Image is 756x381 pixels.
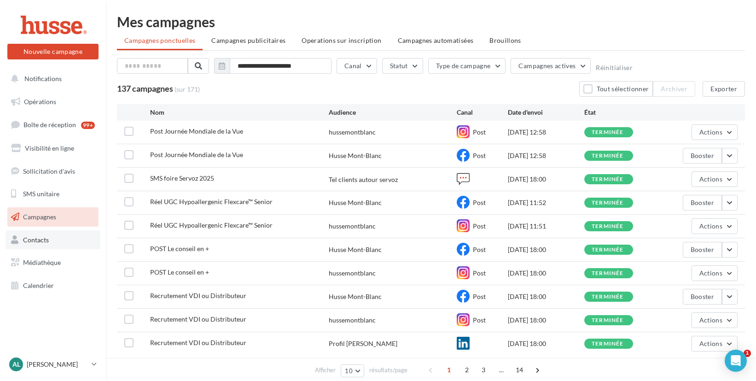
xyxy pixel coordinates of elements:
div: terminée [592,176,624,182]
button: Exporter [703,81,745,97]
span: 1 [442,363,456,377]
div: Open Intercom Messenger [725,350,747,372]
span: Recrutement VDI ou Distributeur [150,315,246,323]
div: Audience [329,108,457,117]
span: Réel UGC Hypoallergenic Flexcare™ Senior [150,198,273,205]
div: hussemontblanc [329,128,376,137]
div: État [584,108,661,117]
button: Tout sélectionner [579,81,653,97]
div: hussemontblanc [329,269,376,278]
span: POST Le conseil en + [150,268,209,276]
div: 99+ [81,122,95,129]
span: Campagnes actives [518,62,576,70]
span: ... [494,363,509,377]
span: Post Journée Mondiale de la Vue [150,151,243,158]
div: [DATE] 18:00 [508,175,585,184]
span: Post [473,199,486,206]
div: Profil [PERSON_NAME] [329,339,397,348]
div: terminée [592,341,624,347]
button: Actions [692,336,738,352]
span: Post [473,269,486,277]
span: Actions [699,175,722,183]
div: [DATE] 18:00 [508,339,585,348]
span: Al [12,360,20,369]
a: Médiathèque [6,253,100,272]
div: [DATE] 18:00 [508,316,585,325]
p: [PERSON_NAME] [27,360,88,369]
span: Actions [699,269,722,277]
button: Réinitialiser [596,64,633,71]
div: Husse Mont-Blanc [329,198,382,207]
a: Visibilité en ligne [6,139,100,158]
button: Actions [692,218,738,234]
div: terminée [592,153,624,159]
div: Nom [150,108,329,117]
div: [DATE] 18:00 [508,245,585,254]
div: Husse Mont-Blanc [329,245,382,254]
span: Post [473,128,486,136]
div: [DATE] 12:58 [508,128,585,137]
div: Date d'envoi [508,108,585,117]
span: Recrutement VDI ou Distributeur [150,339,246,346]
div: Tel clients autour servoz [329,175,398,184]
span: 137 campagnes [117,83,173,94]
span: Campagnes publicitaires [211,36,285,44]
button: Archiver [653,81,695,97]
button: Statut [382,58,423,74]
span: Post [473,316,486,324]
button: Actions [692,265,738,281]
span: SMS foire Servoz 2025 [150,174,214,182]
div: [DATE] 18:00 [508,292,585,301]
span: 1 [744,350,751,357]
span: résultats/page [369,366,407,375]
button: Actions [692,124,738,140]
span: Notifications [24,75,62,82]
span: Actions [699,316,722,324]
span: Campagnes [23,213,56,221]
div: terminée [592,294,624,300]
div: terminée [592,223,624,229]
span: Operations sur inscription [302,36,381,44]
span: Actions [699,128,722,136]
a: Campagnes [6,207,100,227]
button: Actions [692,312,738,328]
span: Réel UGC Hypoallergenic Flexcare™ Senior [150,221,273,229]
div: Husse Mont-Blanc [329,292,382,301]
span: Post [473,152,486,159]
span: Post [473,246,486,253]
div: [DATE] 18:00 [508,269,585,278]
a: Sollicitation d'avis [6,162,100,181]
button: Booster [683,148,722,164]
span: Recrutement VDI ou Distributeur [150,292,246,299]
div: terminée [592,129,624,135]
span: Opérations [24,98,56,106]
div: [DATE] 11:52 [508,198,585,207]
span: Campagnes automatisées [398,36,474,44]
div: [DATE] 12:58 [508,151,585,160]
span: 14 [512,363,527,377]
button: Booster [683,195,722,211]
button: Nouvelle campagne [7,44,99,59]
span: Boîte de réception [23,121,76,129]
button: Actions [692,171,738,187]
span: 2 [459,363,474,377]
div: terminée [592,270,624,276]
button: Canal [337,58,377,74]
button: Booster [683,242,722,258]
span: Sollicitation d'avis [23,167,75,175]
div: [DATE] 11:51 [508,222,585,231]
div: hussemontblanc [329,222,376,231]
span: 3 [476,363,491,377]
span: Actions [699,340,722,347]
a: Contacts [6,230,100,250]
span: 10 [345,367,353,375]
span: Post [473,293,486,300]
span: (sur 171) [174,85,200,94]
span: Médiathèque [23,258,61,266]
div: Canal [457,108,508,117]
button: Type de campagne [428,58,506,74]
a: Boîte de réception99+ [6,115,100,135]
span: Actions [699,222,722,230]
div: hussemontblanc [329,316,376,325]
button: Booster [683,289,722,305]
